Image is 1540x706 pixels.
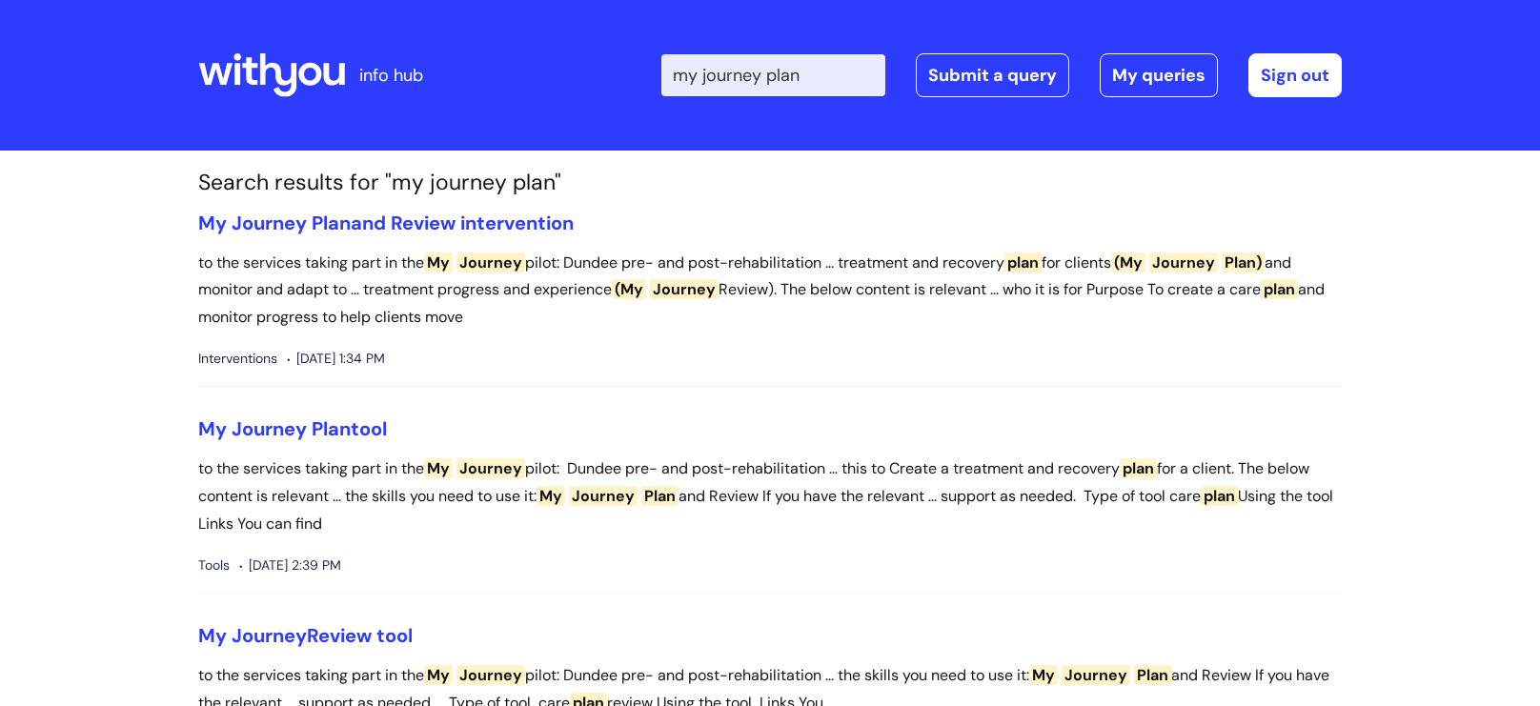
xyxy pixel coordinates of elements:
[198,623,413,648] a: My JourneyReview tool
[661,53,1342,97] div: | -
[569,486,638,506] span: Journey
[1120,458,1157,478] span: plan
[424,458,453,478] span: My
[456,665,525,685] span: Journey
[287,347,385,371] span: [DATE] 1:34 PM
[239,554,341,577] span: [DATE] 2:39 PM
[312,211,351,235] span: Plan
[537,486,565,506] span: My
[456,252,525,272] span: Journey
[1062,665,1130,685] span: Journey
[1134,665,1171,685] span: Plan
[1201,486,1238,506] span: plan
[198,623,227,648] span: My
[424,252,453,272] span: My
[198,455,1342,537] p: to the services taking part in the pilot: Dundee pre- and post-rehabilitation ... this to Create ...
[1029,665,1058,685] span: My
[612,279,646,299] span: (My
[641,486,679,506] span: Plan
[1004,252,1042,272] span: plan
[232,416,307,441] span: Journey
[198,211,227,235] span: My
[198,416,387,441] a: My Journey Plantool
[232,211,307,235] span: Journey
[198,347,277,371] span: Interventions
[198,416,227,441] span: My
[232,623,307,648] span: Journey
[916,53,1069,97] a: Submit a query
[661,54,885,96] input: Search
[1100,53,1218,97] a: My queries
[1222,252,1265,272] span: Plan)
[1248,53,1342,97] a: Sign out
[359,60,423,91] p: info hub
[198,211,574,235] a: My Journey Planand Review intervention
[198,170,1342,196] h1: Search results for "my journey plan"
[1261,279,1298,299] span: plan
[198,250,1342,332] p: to the services taking part in the pilot: Dundee pre- and post-rehabilitation ... treatment and r...
[198,554,230,577] span: Tools
[456,458,525,478] span: Journey
[312,416,351,441] span: Plan
[1111,252,1145,272] span: (My
[1149,252,1218,272] span: Journey
[424,665,453,685] span: My
[650,279,719,299] span: Journey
